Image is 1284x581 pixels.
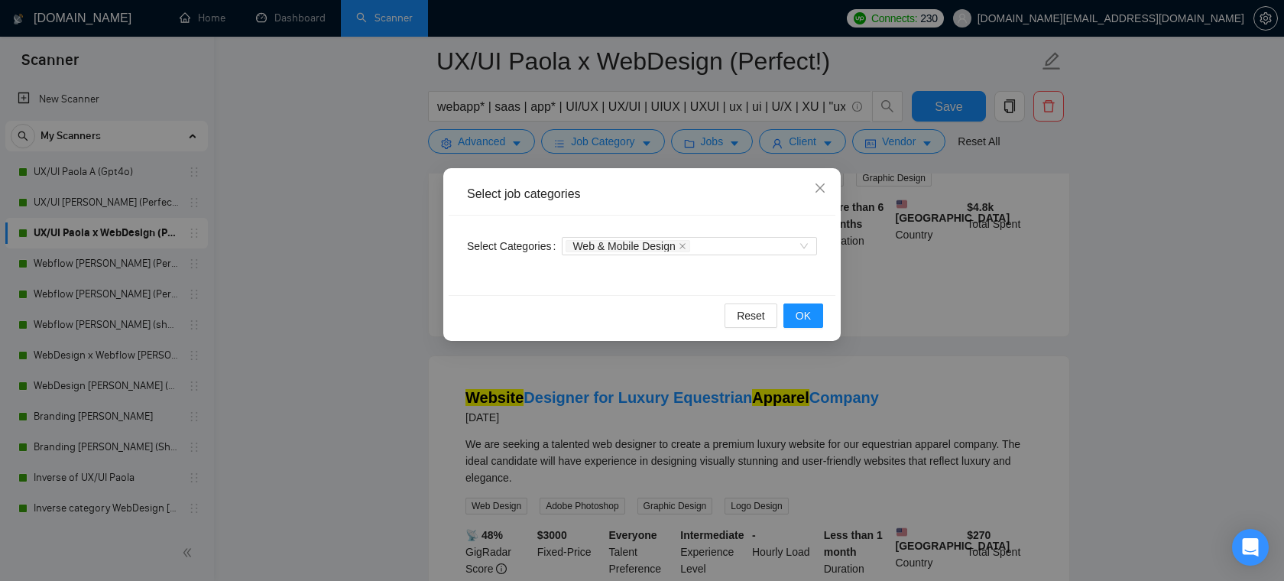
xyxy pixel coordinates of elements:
[572,241,675,252] span: Web & Mobile Design
[796,307,811,324] span: OK
[467,186,817,203] div: Select job categories
[725,303,777,328] button: Reset
[467,234,562,258] label: Select Categories
[783,303,823,328] button: OK
[814,182,826,194] span: close
[737,307,765,324] span: Reset
[1232,529,1269,566] div: Open Intercom Messenger
[799,168,841,209] button: Close
[679,242,686,250] span: close
[566,240,689,252] span: Web & Mobile Design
